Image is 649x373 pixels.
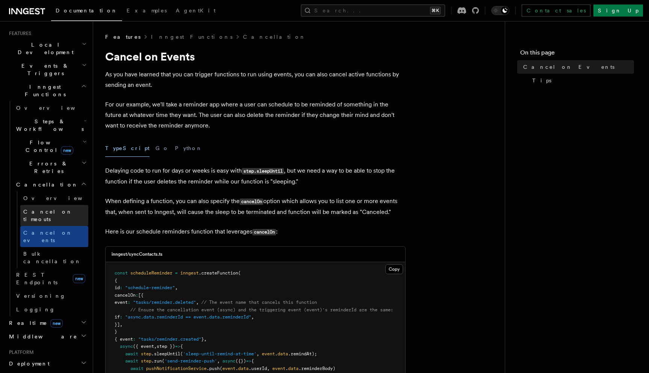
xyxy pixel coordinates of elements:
button: Errors & Retries [13,157,88,178]
span: .userId [249,366,267,371]
span: Errors & Retries [13,160,82,175]
a: Versioning [13,289,88,303]
span: Documentation [56,8,118,14]
span: , [257,351,259,356]
span: event [115,300,128,305]
span: : [136,293,138,298]
span: scheduleReminder [130,270,172,276]
span: Middleware [6,333,77,340]
span: "tasks/reminder.deleted" [133,300,196,305]
span: Overview [23,195,101,201]
span: , [217,358,220,364]
span: Cancellation [13,181,78,188]
span: await [130,366,143,371]
span: }] [115,322,120,327]
button: Python [175,140,202,157]
span: Deployment [6,360,50,367]
span: await [125,351,138,356]
button: Inngest Functions [6,80,88,101]
span: event [222,366,235,371]
span: .createFunction [199,270,238,276]
button: Flow Controlnew [13,136,88,157]
span: new [61,146,73,155]
span: .run [151,358,162,364]
span: Cancel on Events [523,63,614,71]
a: Tips [529,74,634,87]
span: async [120,344,133,349]
button: Middleware [6,330,88,343]
span: ( [238,270,241,276]
span: REST Endpoints [16,272,57,285]
span: await [125,358,138,364]
span: : [120,314,122,320]
a: Overview [20,191,88,205]
span: data [288,366,299,371]
span: , [251,314,254,320]
kbd: ⌘K [430,7,441,14]
span: = [175,270,178,276]
button: Search...⌘K [301,5,445,17]
span: [{ [138,293,143,298]
span: Inngest Functions [6,83,81,98]
span: // The event name that cancels this function [201,300,317,305]
span: .remindAt); [288,351,317,356]
span: data [238,366,249,371]
h4: On this page [520,48,634,60]
button: Copy [385,264,403,274]
span: "tasks/reminder.created" [138,337,201,342]
a: Cancel on events [20,226,88,247]
button: Go [155,140,169,157]
button: Local Development [6,38,88,59]
span: Overview [16,105,94,111]
span: 'sleep-until-remind-at-time' [183,351,257,356]
div: Cancellation [13,191,88,268]
span: event [272,366,285,371]
span: . [275,351,278,356]
a: Bulk cancellation [20,247,88,268]
span: pushNotificationService [146,366,207,371]
span: } [115,329,117,334]
span: .push [207,366,220,371]
span: , [267,366,270,371]
span: step }) [157,344,175,349]
span: : [128,300,130,305]
a: AgentKit [171,2,220,20]
p: As you have learned that you can trigger functions to run using events, you can also cancel activ... [105,69,406,90]
span: 'send-reminder-push' [165,358,217,364]
a: Documentation [51,2,122,21]
span: ({}) [235,358,246,364]
span: Features [6,30,31,36]
button: Steps & Workflows [13,115,88,136]
a: Examples [122,2,171,20]
span: Tips [532,77,551,84]
span: Logging [16,306,55,312]
span: Cancel on events [23,230,72,243]
span: . [235,366,238,371]
a: Inngest Functions [151,33,232,41]
h3: inngest/syncContacts.ts [112,251,163,257]
span: ( [180,351,183,356]
span: data [278,351,288,356]
a: Cancellation [243,33,306,41]
span: cancelOn [115,293,136,298]
code: step.sleepUntil [242,168,284,174]
button: Toggle dark mode [491,6,509,15]
span: Versioning [16,293,66,299]
h1: Cancel on Events [105,50,406,63]
code: cancelOn [240,199,263,205]
span: step [141,358,151,364]
span: inngest [180,270,199,276]
span: => [175,344,180,349]
span: : [133,337,136,342]
button: Cancellation [13,178,88,191]
div: Inngest Functions [6,101,88,316]
span: async [222,358,235,364]
span: , [175,285,178,290]
span: ( [220,366,222,371]
span: ({ event [133,344,154,349]
span: new [50,319,63,328]
span: Steps & Workflows [13,118,84,133]
span: , [120,322,122,327]
span: "async.data.reminderId == event.data.reminderId" [125,314,251,320]
span: { [180,344,183,349]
